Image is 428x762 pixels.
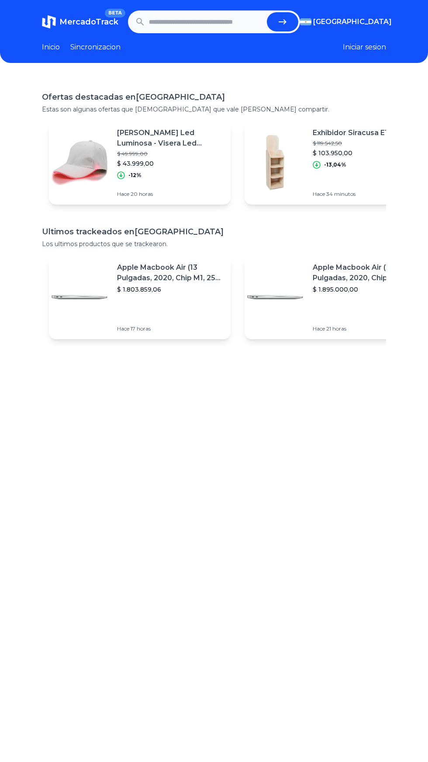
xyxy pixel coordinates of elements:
button: Iniciar sesion [343,42,386,52]
p: $ 1.895.000,00 [313,285,419,294]
img: Featured image [49,267,110,328]
img: Featured image [49,132,110,193]
img: Featured image [245,132,306,193]
p: Hace 20 horas [117,191,224,198]
p: $ 119.542,50 [313,140,393,147]
p: Hace 21 horas [313,325,419,332]
button: [GEOGRAPHIC_DATA] [300,17,386,27]
p: $ 103.950,00 [313,149,393,157]
p: -13,04% [324,161,346,168]
span: BETA [105,9,125,17]
p: Los ultimos productos que se trackearon. [42,240,386,248]
p: Estas son algunas ofertas que [DEMOGRAPHIC_DATA] que vale [PERSON_NAME] compartir. [42,105,386,114]
p: [PERSON_NAME] Led Luminosa - Visera Led Colores Surtidos X 5u [117,128,224,149]
a: Featured imageApple Macbook Air (13 Pulgadas, 2020, Chip M1, 256 Gb De Ssd, 8 Gb De Ram) - Plata$... [49,255,231,339]
a: Featured imageApple Macbook Air (13 Pulgadas, 2020, Chip M1, 256 Gb De Ssd, 8 Gb De Ram) - Plata$... [245,255,426,339]
p: $ 43.999,00 [117,159,224,168]
a: Featured imageExhibidor Siracusa E10$ 119.542,50$ 103.950,00-13,04%Hace 34 minutos [245,121,426,205]
p: Apple Macbook Air (13 Pulgadas, 2020, Chip M1, 256 Gb De Ssd, 8 Gb De Ram) - Plata [313,262,419,283]
p: $ 49.999,00 [117,150,224,157]
img: MercadoTrack [42,15,56,29]
h1: Ofertas destacadas en [GEOGRAPHIC_DATA] [42,91,386,103]
h1: Ultimos trackeados en [GEOGRAPHIC_DATA] [42,226,386,238]
p: Exhibidor Siracusa E10 [313,128,393,138]
img: Featured image [245,267,306,328]
a: MercadoTrackBETA [42,15,118,29]
a: Sincronizacion [70,42,121,52]
p: Hace 17 horas [117,325,224,332]
p: Hace 34 minutos [313,191,393,198]
img: Argentina [300,18,311,25]
p: Apple Macbook Air (13 Pulgadas, 2020, Chip M1, 256 Gb De Ssd, 8 Gb De Ram) - Plata [117,262,224,283]
span: MercadoTrack [59,17,118,27]
p: $ 1.803.859,06 [117,285,224,294]
a: Inicio [42,42,60,52]
a: Featured image[PERSON_NAME] Led Luminosa - Visera Led Colores Surtidos X 5u$ 49.999,00$ 43.999,00... [49,121,231,205]
span: [GEOGRAPHIC_DATA] [313,17,392,27]
p: -12% [128,172,142,179]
